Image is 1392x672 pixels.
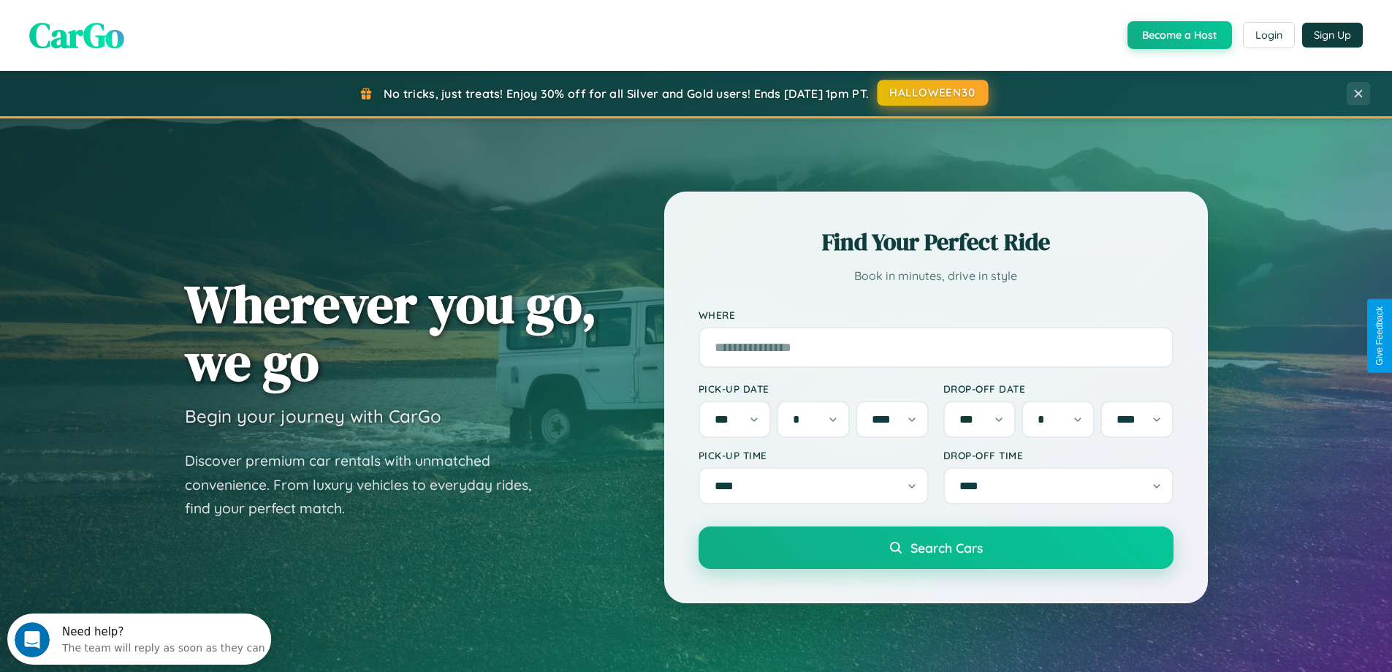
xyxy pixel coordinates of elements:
[1374,306,1385,366] div: Give Feedback
[699,309,1174,321] label: Where
[699,265,1174,287] p: Book in minutes, drive in style
[699,449,929,461] label: Pick-up Time
[6,6,272,46] div: Open Intercom Messenger
[910,540,983,556] span: Search Cars
[185,449,550,521] p: Discover premium car rentals with unmatched convenience. From luxury vehicles to everyday rides, ...
[185,275,597,390] h1: Wherever you go, we go
[943,449,1174,461] label: Drop-off Time
[699,526,1174,569] button: Search Cars
[1302,23,1363,48] button: Sign Up
[943,382,1174,395] label: Drop-off Date
[55,12,258,24] div: Need help?
[1127,21,1232,49] button: Become a Host
[878,80,989,106] button: HALLOWEEN30
[699,382,929,395] label: Pick-up Date
[29,11,124,59] span: CarGo
[55,24,258,39] div: The team will reply as soon as they can
[1243,22,1295,48] button: Login
[15,622,50,657] iframe: Intercom live chat
[185,405,441,427] h3: Begin your journey with CarGo
[384,86,869,101] span: No tricks, just treats! Enjoy 30% off for all Silver and Gold users! Ends [DATE] 1pm PT.
[7,614,271,665] iframe: Intercom live chat discovery launcher
[699,226,1174,258] h2: Find Your Perfect Ride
